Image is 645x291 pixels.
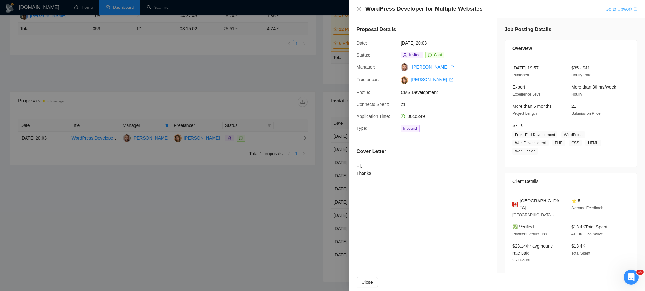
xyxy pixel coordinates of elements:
h5: Cover Letter [357,148,386,155]
span: Overview [512,45,532,52]
span: 41 Hires, 56 Active [571,232,603,236]
span: Status: [357,52,370,58]
img: c1b9JySzac4x4dgsEyqnJHkcyMhtwYhRX20trAqcVMGYnIMrxZHAKhfppX9twvsE1T [401,76,408,84]
span: Invited [409,53,420,57]
h5: Proposal Details [357,26,396,33]
a: [PERSON_NAME] export [412,64,454,69]
span: export [451,65,454,69]
span: HTML [585,140,601,146]
img: 🇨🇦 [512,201,518,208]
div: Hi. Thanks [357,163,371,177]
span: [GEOGRAPHIC_DATA] - [512,213,554,217]
span: Hourly Rate [571,73,591,77]
span: export [634,7,637,11]
span: CSS [569,140,582,146]
span: ✅ Verified [512,224,534,229]
span: Freelancer: [357,77,379,82]
span: $13.4K Total Spent [571,224,607,229]
span: Expert [512,85,525,90]
span: Skills [512,123,523,128]
span: message [428,53,432,57]
span: CMS Development [401,89,495,96]
span: close [357,6,362,11]
span: ⭐ 5 [571,198,580,203]
span: [GEOGRAPHIC_DATA] [520,197,561,211]
span: 21 [571,104,576,109]
span: Application Time: [357,114,390,119]
button: Close [357,6,362,12]
span: export [449,78,453,82]
span: 21 [401,101,495,108]
span: PHP [552,140,565,146]
span: clock-circle [401,114,405,118]
button: Close [357,277,378,287]
span: Date: [357,41,367,46]
span: $23.14/hr avg hourly rate paid [512,244,553,255]
span: user-add [403,53,407,57]
span: Manager: [357,64,375,69]
span: [DATE] 19:57 [512,65,539,70]
iframe: Intercom live chat [624,270,639,285]
span: Profile: [357,90,370,95]
span: More than 6 months [512,104,552,109]
span: More than 30 hrs/week [571,85,616,90]
span: Published [512,73,529,77]
span: Web Design [512,148,538,155]
span: Web Development [512,140,549,146]
div: Client Details [512,173,630,190]
span: Connects Spent: [357,102,389,107]
h4: WordPress Developer for Multiple Websites [365,5,482,13]
span: Inbound [401,125,419,132]
a: [PERSON_NAME] export [411,77,453,82]
span: Experience Level [512,92,541,96]
span: 00:05:49 [408,114,425,119]
span: Hourly [571,92,582,96]
span: Project Length [512,111,537,116]
span: Total Spent [571,251,590,255]
span: Type: [357,126,367,131]
a: Go to Upworkexport [605,7,637,12]
span: $13.4K [571,244,585,249]
span: $35 - $41 [571,65,590,70]
span: Submission Price [571,111,601,116]
span: Payment Verification [512,232,547,236]
span: WordPress [561,131,585,138]
span: Close [362,279,373,286]
span: 363 Hours [512,258,530,262]
span: Front-End Development [512,131,557,138]
h5: Job Posting Details [505,26,551,33]
span: Chat [434,53,442,57]
span: [DATE] 20:03 [401,40,495,47]
span: 10 [636,270,644,275]
span: Average Feedback [571,206,603,210]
